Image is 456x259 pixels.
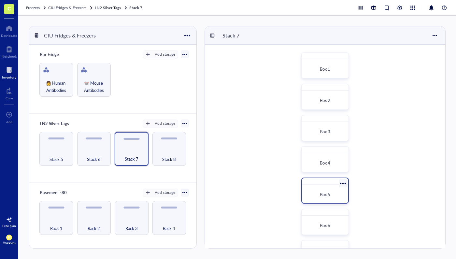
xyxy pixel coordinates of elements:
[163,225,175,232] span: Rack 4
[7,4,11,12] span: C
[50,225,63,232] span: Rack 1
[220,30,259,41] div: Stack 7
[37,119,76,128] div: LN2 Silver Tags
[7,236,11,239] span: BF
[48,5,86,10] span: CIU Fridges & Freezers
[26,5,40,10] span: Freezers
[88,225,100,232] span: Rack 2
[2,65,16,79] a: Inventory
[37,188,76,197] div: Basement -80
[143,120,178,127] button: Add storage
[3,240,16,244] div: Account
[320,66,330,72] span: Box 1
[2,75,16,79] div: Inventory
[2,44,17,58] a: Notebook
[320,160,330,166] span: Box 4
[37,50,76,59] div: Bar Fridge
[80,79,108,94] span: 🐭 Mouse Antibodies
[26,5,47,11] a: Freezers
[42,79,70,94] span: 👩 Human Antibodies
[2,224,16,228] div: Free plan
[320,97,330,103] span: Box 2
[95,5,143,11] a: LN2 Silver TagsStack 7
[155,121,175,126] div: Add storage
[143,50,178,58] button: Add storage
[87,156,101,163] span: Stack 6
[1,34,17,37] div: Dashboard
[320,128,330,135] span: Box 3
[50,156,63,163] span: Stack 5
[125,155,138,163] span: Stack 7
[125,225,138,232] span: Rack 3
[155,190,175,195] div: Add storage
[41,30,99,41] div: CIU Fridges & Freezers
[320,222,330,228] span: Box 6
[6,120,12,124] div: Add
[6,96,13,100] div: Core
[320,191,330,197] span: Box 5
[48,5,93,11] a: CIU Fridges & Freezers
[143,189,178,196] button: Add storage
[6,86,13,100] a: Core
[1,23,17,37] a: Dashboard
[155,51,175,57] div: Add storage
[162,156,176,163] span: Stack 8
[2,54,17,58] div: Notebook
